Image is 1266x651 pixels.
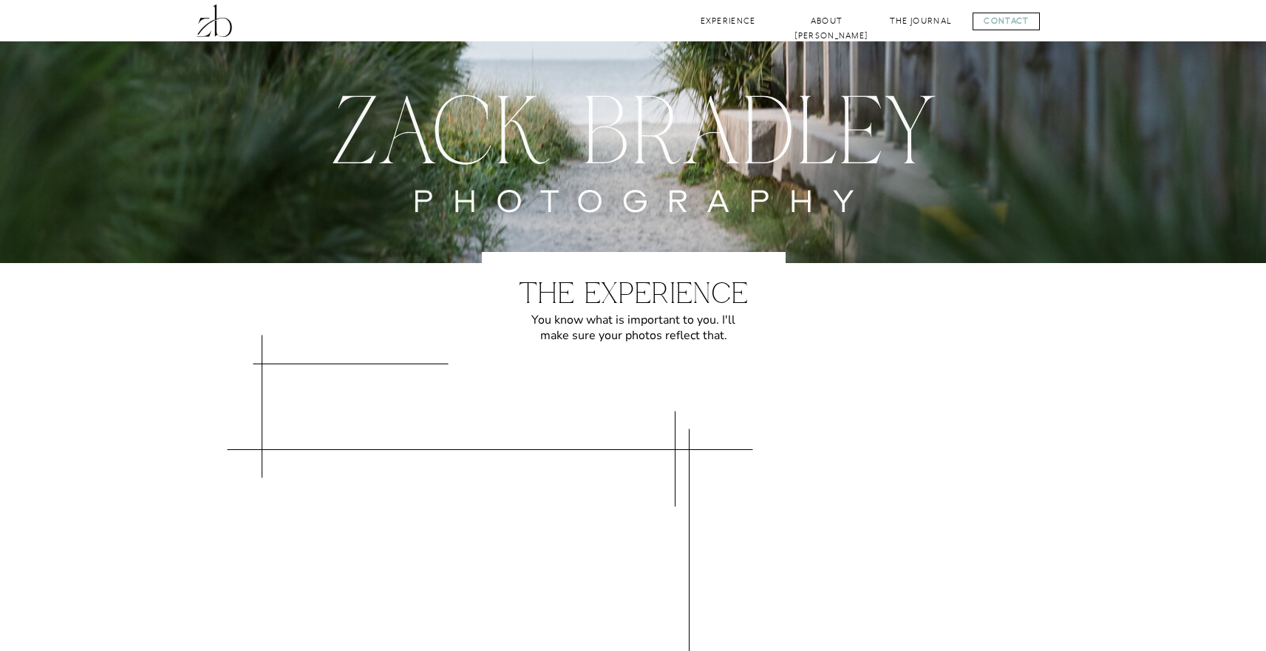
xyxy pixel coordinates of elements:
[698,14,758,28] a: Experience
[519,313,749,352] p: You know what is important to you. I'll make sure your photos reflect that.
[889,14,953,28] a: The Journal
[514,278,754,313] h1: The Experience
[794,14,860,28] a: About [PERSON_NAME]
